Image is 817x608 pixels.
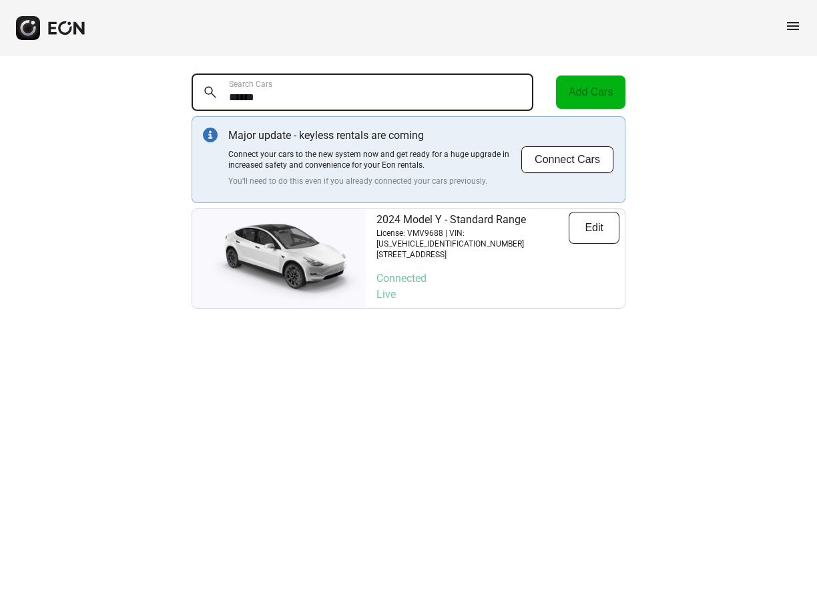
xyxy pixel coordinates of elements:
[228,128,521,144] p: Major update - keyless rentals are coming
[569,212,619,244] button: Edit
[521,146,614,174] button: Connect Cars
[785,18,801,34] span: menu
[376,212,569,228] p: 2024 Model Y - Standard Range
[376,249,569,260] p: [STREET_ADDRESS]
[376,271,619,287] p: Connected
[228,149,521,170] p: Connect your cars to the new system now and get ready for a huge upgrade in increased safety and ...
[229,79,272,90] label: Search Cars
[203,128,218,142] img: info
[376,287,619,303] p: Live
[376,228,569,249] p: License: VMV9688 | VIN: [US_VEHICLE_IDENTIFICATION_NUMBER]
[228,176,521,186] p: You'll need to do this even if you already connected your cars previously.
[192,215,366,302] img: car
